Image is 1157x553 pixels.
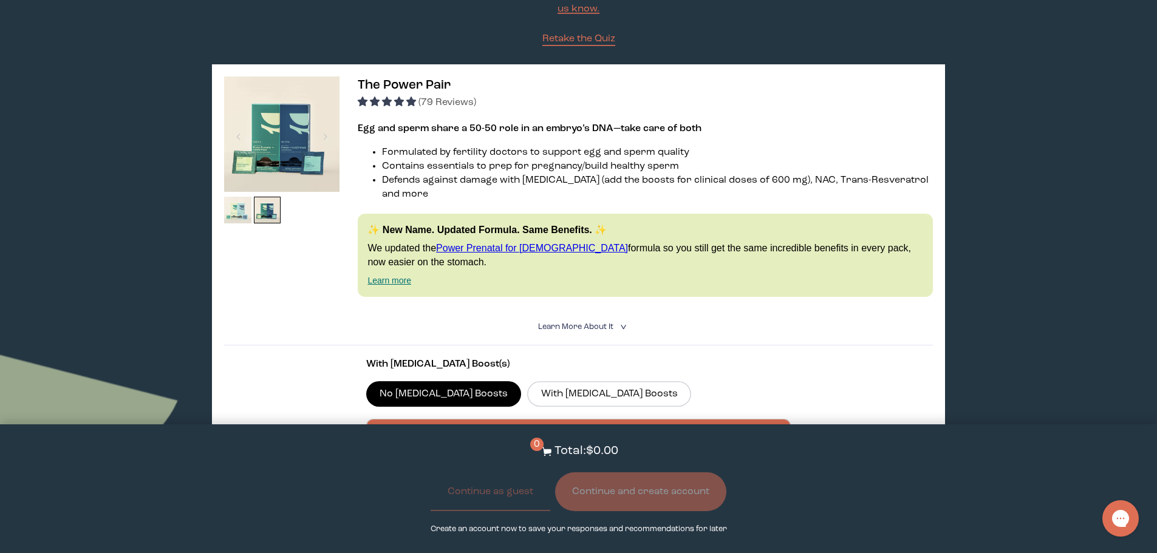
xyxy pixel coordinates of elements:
button: Continue as guest [431,472,550,511]
li: Contains essentials to prep for pregnancy/build healthy sperm [382,160,932,174]
span: The Power Pair [358,79,451,92]
li: Formulated by fertility doctors to support egg and sperm quality [382,146,932,160]
img: thumbnail image [224,197,251,224]
img: thumbnail image [224,76,340,192]
span: 4.92 stars [358,98,418,107]
label: No [MEDICAL_DATA] Boosts [366,381,522,407]
p: Create an account now to save your responses and recommendations for later [431,523,727,535]
p: We updated the formula so you still get the same incredible benefits in every pack, now easier on... [367,242,923,269]
p: Total: $0.00 [555,443,618,460]
a: Learn more [367,276,411,285]
i: < [616,324,628,330]
strong: Egg and sperm share a 50-50 role in an embryo’s DNA—take care of both [358,124,701,134]
a: Retake the Quiz [542,32,615,46]
li: Defends against damage with [MEDICAL_DATA] (add the boosts for clinical doses of 600 mg), NAC, Tr... [382,174,932,202]
span: Learn More About it [538,323,613,331]
span: (79 Reviews) [418,98,476,107]
iframe: Gorgias live chat messenger [1096,496,1145,541]
span: Retake the Quiz [542,34,615,44]
img: thumbnail image [254,197,281,224]
label: With [MEDICAL_DATA] Boosts [527,381,691,407]
strong: ✨ New Name. Updated Formula. Same Benefits. ✨ [367,225,607,235]
a: Power Prenatal for [DEMOGRAPHIC_DATA] [436,243,628,253]
p: With [MEDICAL_DATA] Boost(s) [366,358,791,371]
span: 0 [530,438,544,451]
button: Continue and create account [555,472,726,511]
summary: Learn More About it < [538,321,619,333]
